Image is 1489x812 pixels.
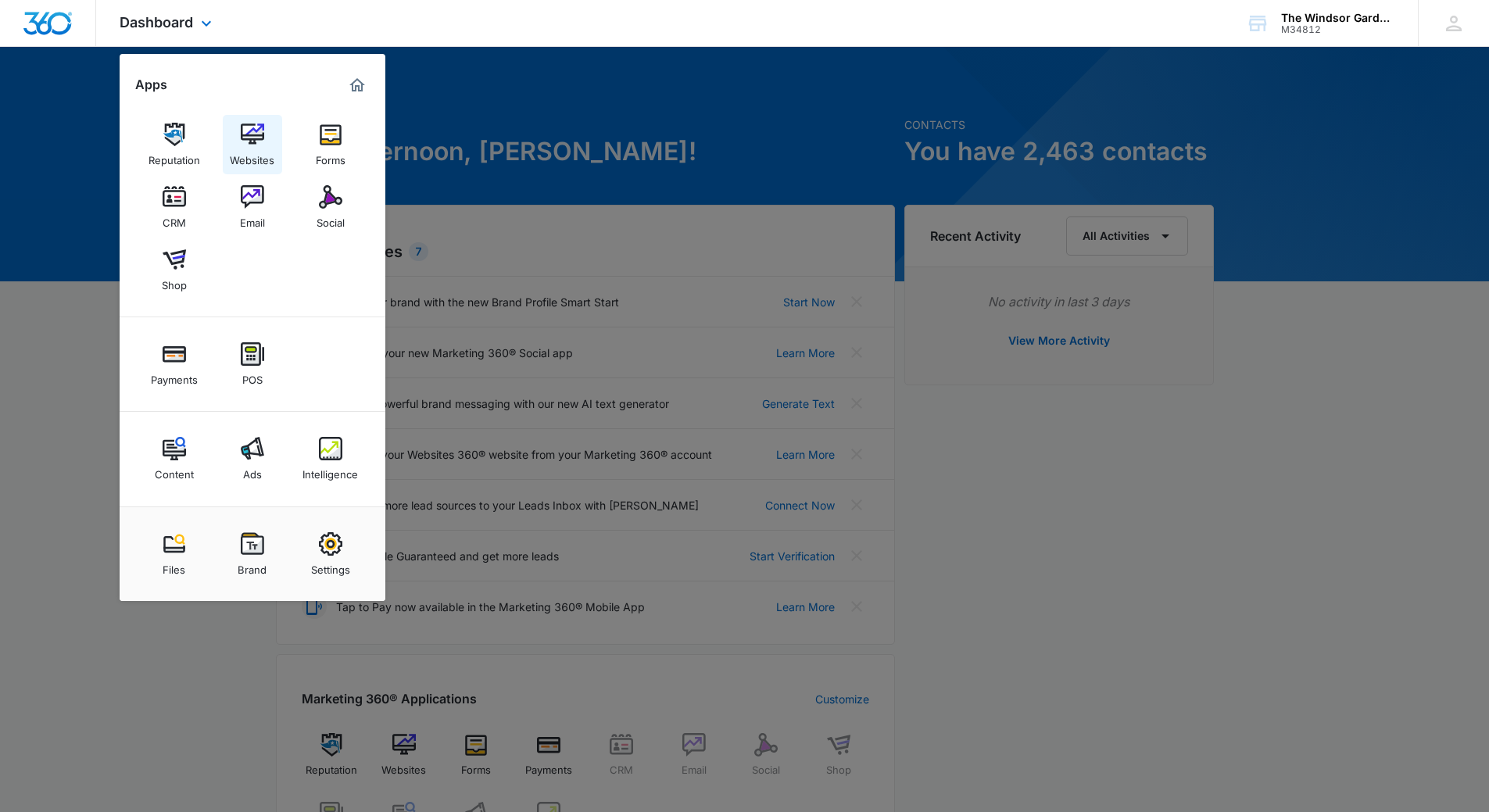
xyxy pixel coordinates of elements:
div: Payments [151,366,198,386]
a: Files [145,524,204,584]
div: Ads [243,460,262,481]
a: Social [301,177,360,237]
div: Files [163,556,185,576]
span: Dashboard [120,14,193,30]
a: Websites [223,115,282,174]
div: Social [317,209,345,229]
a: Settings [301,524,360,584]
div: Forms [316,146,345,166]
div: account id [1281,24,1395,35]
div: Shop [162,271,187,292]
a: Reputation [145,115,204,174]
a: Marketing 360® Dashboard [345,73,370,98]
a: CRM [145,177,204,237]
div: Websites [230,146,274,166]
div: account name [1281,12,1395,24]
div: Reputation [149,146,200,166]
div: Content [155,460,194,481]
div: Settings [311,556,350,576]
a: Forms [301,115,360,174]
a: Intelligence [301,429,360,488]
div: Brand [238,556,267,576]
a: Shop [145,240,204,299]
a: Payments [145,334,204,394]
a: Email [223,177,282,237]
div: POS [242,366,263,386]
a: Content [145,429,204,488]
a: Brand [223,524,282,584]
div: CRM [163,209,186,229]
div: Email [240,209,265,229]
a: Ads [223,429,282,488]
div: Intelligence [302,460,358,481]
a: POS [223,334,282,394]
h2: Apps [135,77,167,92]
